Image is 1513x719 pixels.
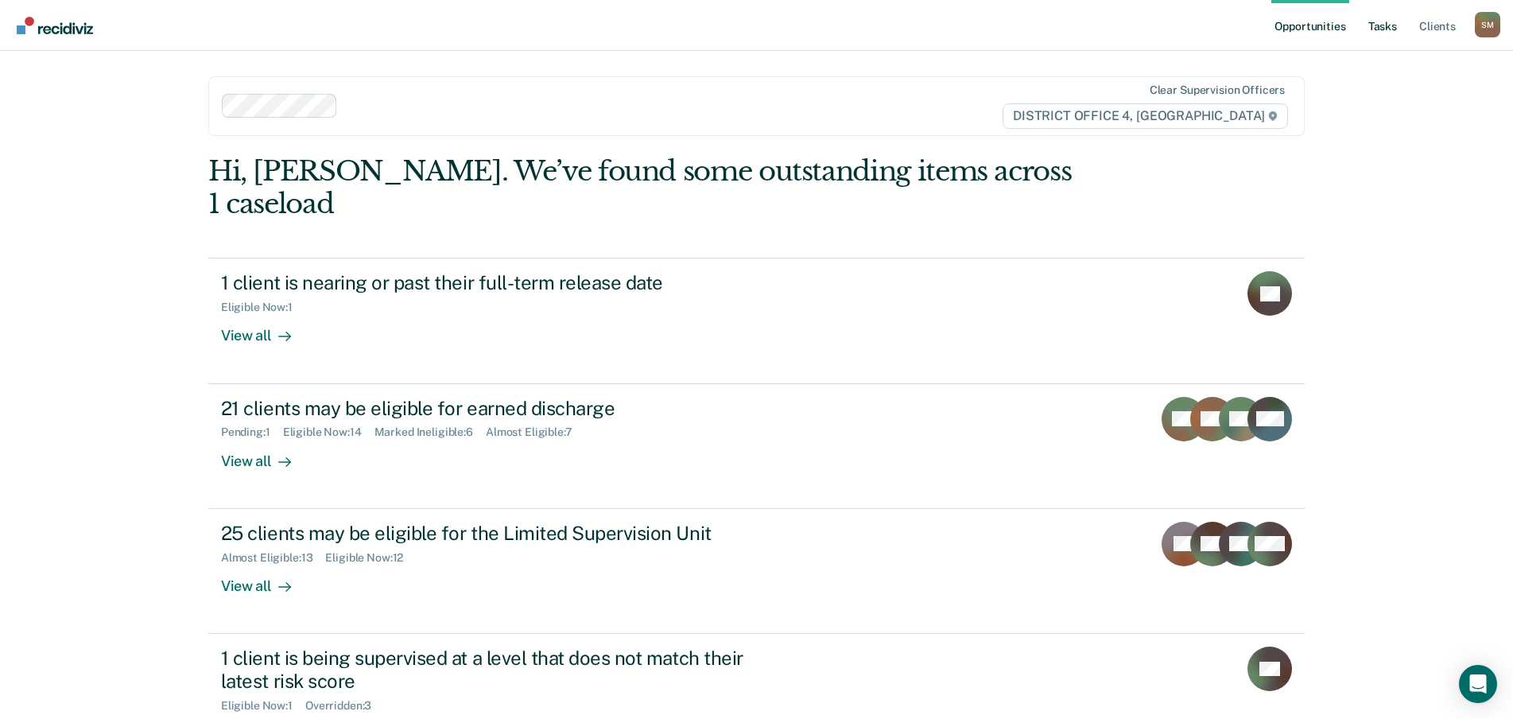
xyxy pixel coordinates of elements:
div: Open Intercom Messenger [1459,665,1497,703]
span: DISTRICT OFFICE 4, [GEOGRAPHIC_DATA] [1003,103,1288,129]
div: View all [221,314,310,345]
div: 1 client is being supervised at a level that does not match their latest risk score [221,647,779,693]
div: Eligible Now : 14 [283,426,374,439]
div: Almost Eligible : 7 [486,426,585,439]
div: S M [1475,12,1500,37]
div: Pending : 1 [221,426,283,439]
div: Marked Ineligible : 6 [374,426,486,439]
div: View all [221,564,310,595]
div: Eligible Now : 1 [221,699,305,713]
div: 25 clients may be eligible for the Limited Supervision Unit [221,522,779,545]
div: Hi, [PERSON_NAME]. We’ve found some outstanding items across 1 caseload [208,155,1085,220]
div: 1 client is nearing or past their full-term release date [221,271,779,294]
div: Almost Eligible : 13 [221,551,326,565]
div: View all [221,439,310,470]
a: 21 clients may be eligible for earned dischargePending:1Eligible Now:14Marked Ineligible:6Almost ... [208,384,1305,509]
div: Overridden : 3 [305,699,384,713]
div: Clear supervision officers [1150,84,1285,97]
div: 21 clients may be eligible for earned discharge [221,397,779,420]
img: Recidiviz [17,17,93,34]
a: 1 client is nearing or past their full-term release dateEligible Now:1View all [208,258,1305,383]
div: Eligible Now : 1 [221,301,305,314]
button: Profile dropdown button [1475,12,1500,37]
div: Eligible Now : 12 [325,551,416,565]
a: 25 clients may be eligible for the Limited Supervision UnitAlmost Eligible:13Eligible Now:12View all [208,509,1305,634]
